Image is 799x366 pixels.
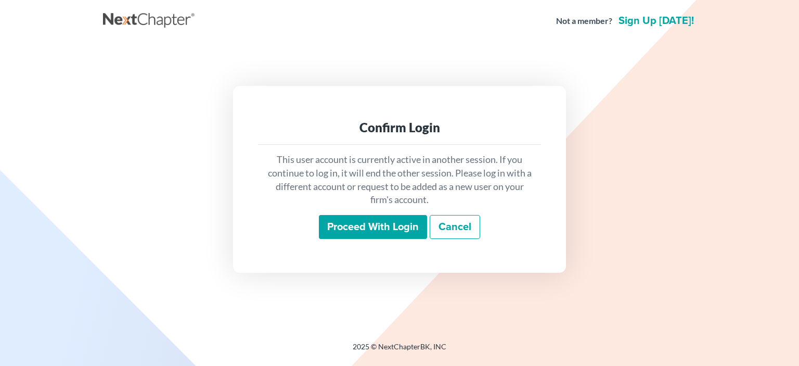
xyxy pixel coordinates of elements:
a: Sign up [DATE]! [616,16,696,26]
strong: Not a member? [556,15,612,27]
div: 2025 © NextChapterBK, INC [103,342,696,360]
input: Proceed with login [319,215,427,239]
a: Cancel [430,215,480,239]
div: Confirm Login [266,119,533,136]
p: This user account is currently active in another session. If you continue to log in, it will end ... [266,153,533,207]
